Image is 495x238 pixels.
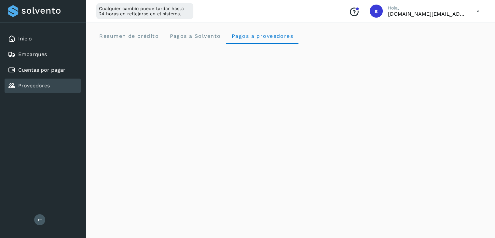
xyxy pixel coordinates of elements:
[99,33,159,39] span: Resumen de crédito
[169,33,221,39] span: Pagos a Solvento
[18,51,47,57] a: Embarques
[18,82,50,89] a: Proveedores
[5,47,81,62] div: Embarques
[388,11,466,17] p: solvento.sl@segmail.co
[5,32,81,46] div: Inicio
[5,79,81,93] div: Proveedores
[388,5,466,11] p: Hola,
[5,63,81,77] div: Cuentas por pagar
[18,36,32,42] a: Inicio
[96,3,193,19] div: Cualquier cambio puede tardar hasta 24 horas en reflejarse en el sistema.
[231,33,293,39] span: Pagos a proveedores
[18,67,65,73] a: Cuentas por pagar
